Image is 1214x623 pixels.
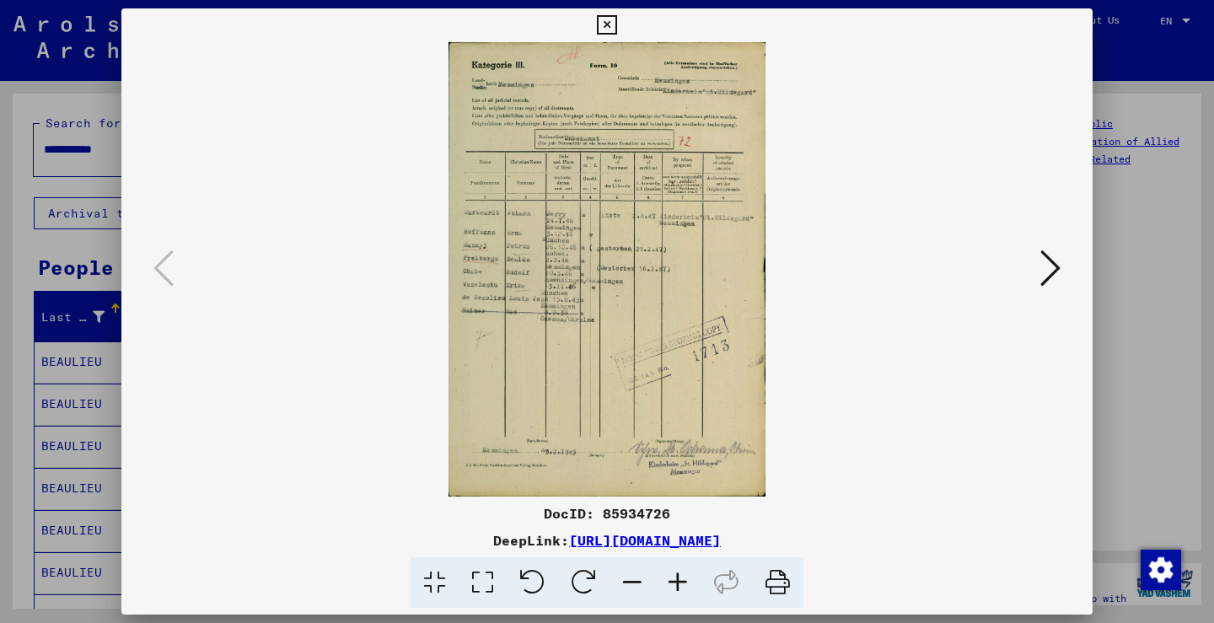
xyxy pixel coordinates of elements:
img: Change consent [1141,550,1181,590]
div: Change consent [1140,549,1180,589]
img: 001.jpg [179,42,1035,497]
a: [URL][DOMAIN_NAME] [569,532,721,549]
div: DocID: 85934726 [121,503,1093,524]
div: DeepLink: [121,530,1093,550]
